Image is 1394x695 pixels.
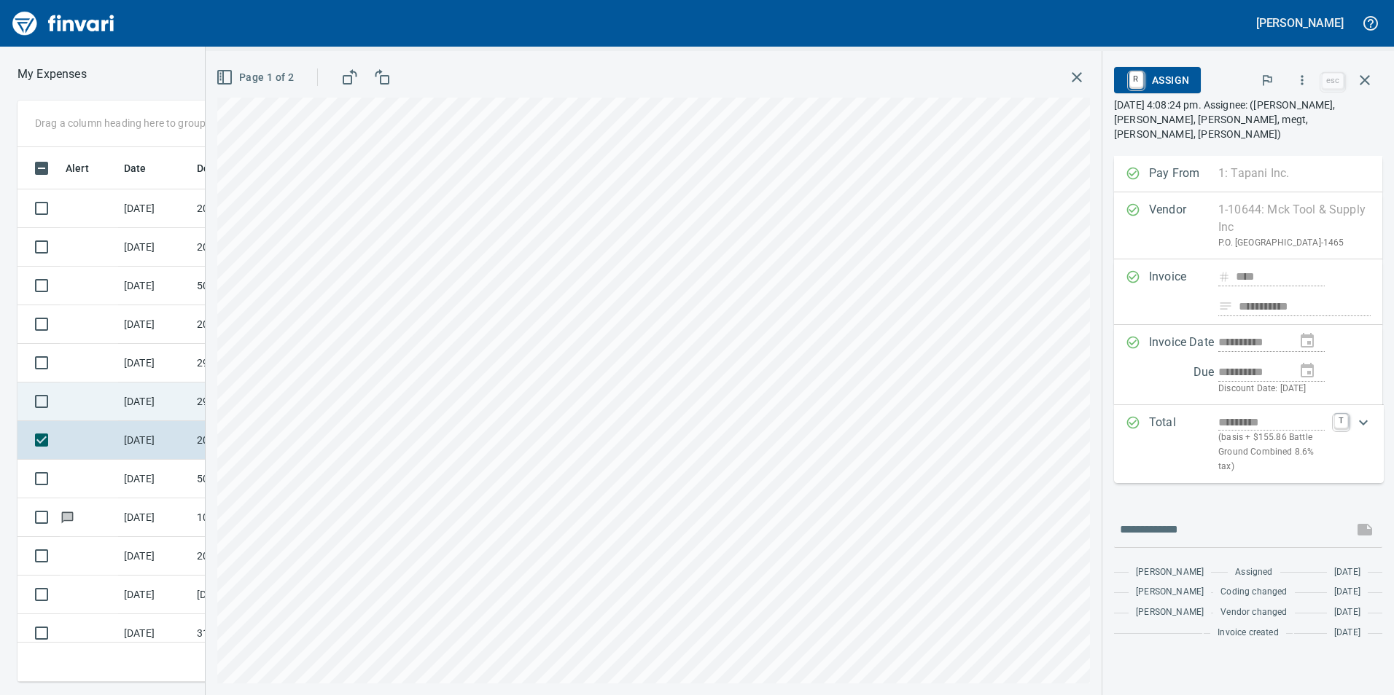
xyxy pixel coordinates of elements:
td: [DATE] [118,228,191,267]
td: 29.11015.65 [191,382,322,421]
td: [DATE] [118,382,191,421]
a: T [1334,414,1348,428]
td: 50.10961.65 [191,460,322,498]
p: (basis + $155.86 Battle Ground Combined 8.6% tax) [1218,431,1325,474]
td: 29.11024.65 [191,344,322,382]
div: Expand [1114,405,1384,483]
td: [DATE] [118,189,191,228]
td: [DATE] [118,498,191,537]
td: [DATE] [118,344,191,382]
span: Assign [1126,68,1189,93]
span: Invoice created [1218,626,1279,640]
span: Vendor changed [1220,605,1287,620]
td: [DATE] [118,537,191,576]
td: [DATE] [118,576,191,614]
span: Date [124,160,147,177]
span: Description [197,160,252,177]
button: Page 1 of 2 [213,64,300,91]
td: 20.13282.65 [191,305,322,344]
nav: breadcrumb [17,66,87,83]
p: [DATE] 4:08:24 pm. Assignee: ([PERSON_NAME], [PERSON_NAME], [PERSON_NAME], megt, [PERSON_NAME], [... [1114,98,1382,141]
h5: [PERSON_NAME] [1256,15,1344,31]
span: Description [197,160,270,177]
td: [DATE] [118,267,191,305]
td: 20.13265.65 [191,228,322,267]
span: Coding changed [1220,585,1287,600]
span: [PERSON_NAME] [1136,585,1204,600]
td: [DATE] [118,614,191,653]
span: [PERSON_NAME] [1136,565,1204,580]
td: [DATE] [118,305,191,344]
span: This records your message into the invoice and notifies anyone mentioned [1347,512,1382,547]
span: [DATE] [1334,585,1360,600]
td: 20.13231.64 [191,537,322,576]
p: Total [1149,414,1218,474]
span: Alert [66,160,108,177]
td: 10980.65 [191,498,322,537]
span: [DATE] [1334,565,1360,580]
td: 20.13265.65 [191,421,322,460]
td: 31.1185.65 [191,614,322,653]
span: Close invoice [1318,63,1382,98]
span: Page 1 of 2 [219,68,294,87]
td: [DATE] [118,421,191,460]
button: RAssign [1114,67,1201,93]
span: Has messages [60,512,75,522]
p: My Expenses [17,66,87,83]
td: 50.10979.65 [191,267,322,305]
p: Drag a column heading here to group the table [35,116,249,130]
button: [PERSON_NAME] [1253,12,1347,34]
span: [DATE] [1334,605,1360,620]
td: [DATE] Invoice 9654004713 from Grainger (1-22650) [191,576,322,614]
button: More [1286,64,1318,96]
button: Flag [1251,64,1283,96]
span: Assigned [1235,565,1272,580]
span: [DATE] [1334,626,1360,640]
span: Date [124,160,166,177]
img: Finvari [9,6,118,41]
td: 20.13250.65 [191,189,322,228]
a: esc [1322,73,1344,89]
span: [PERSON_NAME] [1136,605,1204,620]
td: [DATE] [118,460,191,498]
span: Alert [66,160,89,177]
a: R [1129,71,1143,87]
